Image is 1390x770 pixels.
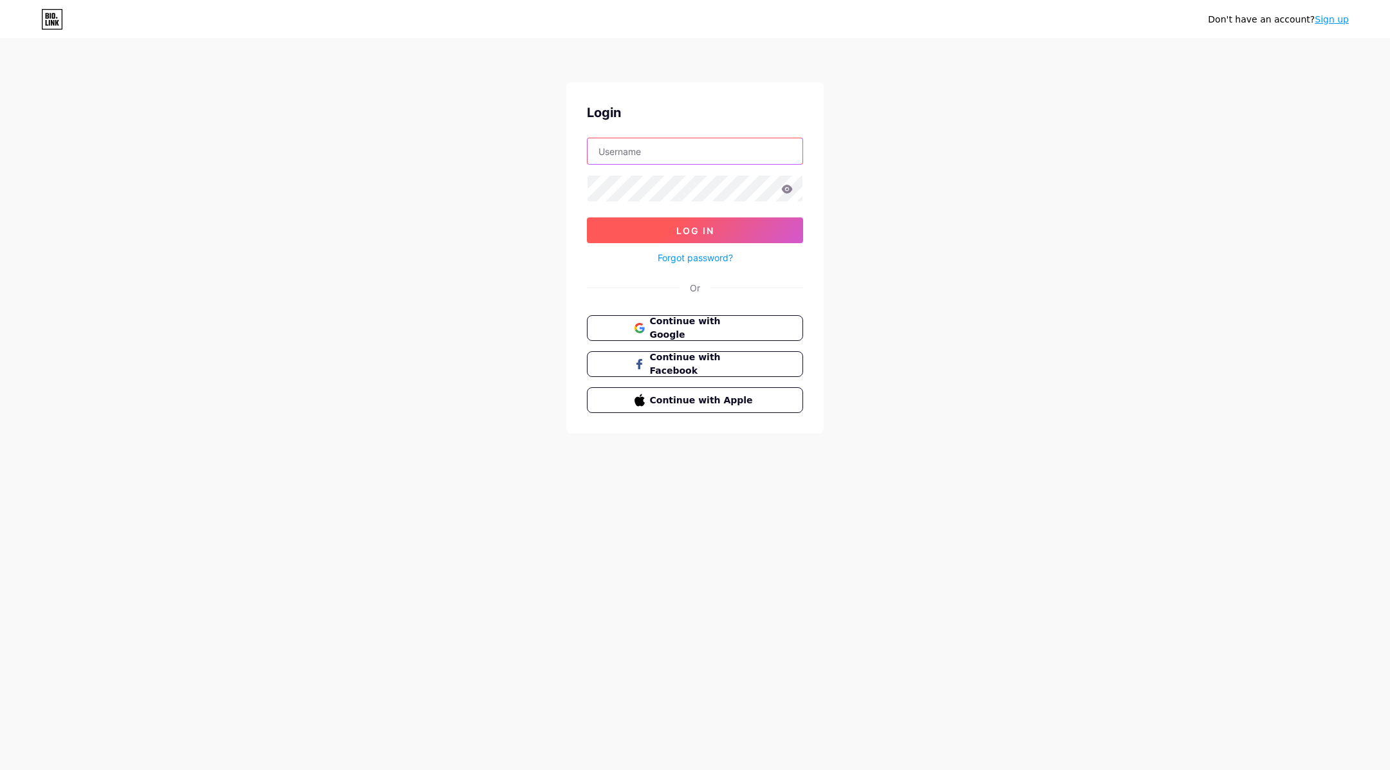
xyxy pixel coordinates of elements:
[658,251,733,264] a: Forgot password?
[587,103,803,122] div: Login
[650,315,756,342] span: Continue with Google
[690,281,700,295] div: Or
[1315,14,1349,24] a: Sign up
[650,351,756,378] span: Continue with Facebook
[587,351,803,377] button: Continue with Facebook
[1208,13,1349,26] div: Don't have an account?
[587,315,803,341] button: Continue with Google
[588,138,802,164] input: Username
[676,225,714,236] span: Log In
[650,394,756,407] span: Continue with Apple
[587,387,803,413] button: Continue with Apple
[587,217,803,243] button: Log In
